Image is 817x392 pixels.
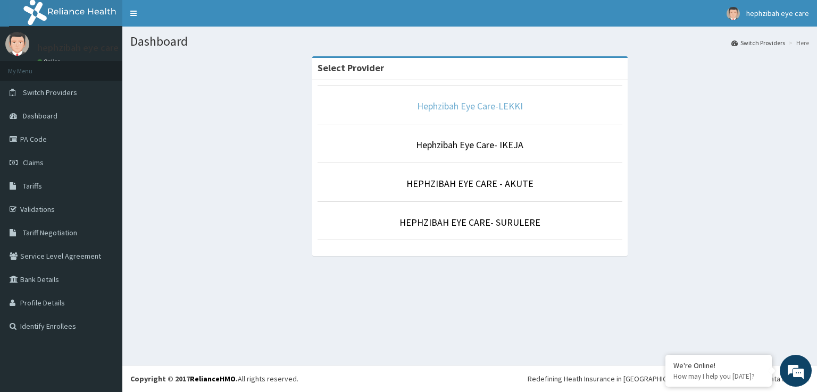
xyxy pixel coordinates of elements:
span: Tariffs [23,181,42,191]
span: Switch Providers [23,88,77,97]
span: We're online! [62,124,147,232]
div: Chat with us now [55,59,179,73]
h1: Dashboard [130,35,809,48]
span: Dashboard [23,111,57,121]
a: Hephzibah Eye Care-LEKKI [417,100,523,112]
div: We're Online! [673,361,764,370]
a: HEPHZIBAH EYE CARE- SURULERE [399,216,540,228]
img: d_794563401_company_1708531726252_794563401 [20,53,43,80]
div: Redefining Heath Insurance in [GEOGRAPHIC_DATA] using Telemedicine and Data Science! [528,373,809,384]
p: How may I help you today? [673,372,764,381]
span: hephzibah eye care [746,8,809,18]
img: User Image [5,32,29,56]
p: hephzibah eye care [37,43,119,53]
a: HEPHZIBAH EYE CARE - AKUTE [406,177,533,190]
div: Minimize live chat window [174,5,200,31]
a: Online [37,58,63,65]
span: Tariff Negotiation [23,228,77,237]
strong: Select Provider [318,62,384,74]
strong: Copyright © 2017 . [130,374,238,384]
textarea: Type your message and hit 'Enter' [5,271,203,308]
img: User Image [727,7,740,20]
span: Claims [23,158,44,167]
a: Hephzibah Eye Care- IKEJA [416,139,523,151]
a: RelianceHMO [190,374,236,384]
li: Here [786,38,809,47]
footer: All rights reserved. [122,365,817,392]
a: Switch Providers [731,38,785,47]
